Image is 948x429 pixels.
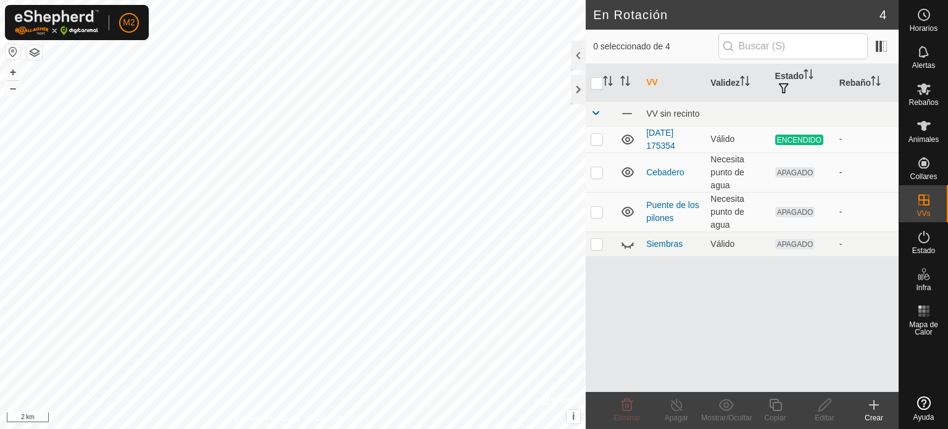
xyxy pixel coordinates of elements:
[705,64,770,102] th: Validez
[839,238,894,251] div: -
[646,167,684,177] a: Cebadero
[879,6,886,24] span: 4
[718,33,868,59] input: Buscar (S)
[839,166,894,179] div: -
[613,414,640,422] span: Eliminar
[593,40,718,53] span: 0 seleccionado de 4
[6,81,20,96] button: –
[839,206,894,219] div: -
[740,78,750,88] p-sorticon: Activar para ordenar
[315,413,357,424] a: Contáctenos
[646,109,894,119] div: VV sin recinto
[6,65,20,80] button: +
[834,64,899,102] th: Rebaño
[593,7,879,22] h2: En Rotación
[775,207,815,217] span: APAGADO
[705,192,770,231] td: Necesita punto de agua
[750,412,800,423] div: Copiar
[705,152,770,192] td: Necesita punto de agua
[908,136,939,143] span: Animales
[775,167,815,178] span: APAGADO
[775,135,823,145] span: ENCENDIDO
[899,391,948,426] a: Ayuda
[646,128,675,151] a: [DATE] 175354
[701,412,750,423] div: Mostrar/Ocultar
[652,412,701,423] div: Apagar
[912,62,935,69] span: Alertas
[646,239,683,249] a: Siembras
[705,126,770,152] td: Válido
[871,78,881,88] p-sorticon: Activar para ordenar
[849,412,899,423] div: Crear
[775,239,815,249] span: APAGADO
[15,10,99,35] img: Logo Gallagher
[229,413,300,424] a: Política de Privacidad
[912,247,935,254] span: Estado
[770,64,834,102] th: Estado
[839,133,894,146] div: -
[6,44,20,59] button: Restablecer Mapa
[705,231,770,256] td: Válido
[572,411,575,422] span: i
[910,25,938,32] span: Horarios
[620,78,630,88] p-sorticon: Activar para ordenar
[910,173,937,180] span: Collares
[646,200,699,223] a: Puente de los pilones
[908,99,938,106] span: Rebaños
[641,64,705,102] th: VV
[123,16,135,29] span: M2
[902,321,945,336] span: Mapa de Calor
[913,414,934,421] span: Ayuda
[567,410,580,423] button: i
[800,412,849,423] div: Editar
[804,71,813,81] p-sorticon: Activar para ordenar
[917,210,930,217] span: VVs
[603,78,613,88] p-sorticon: Activar para ordenar
[27,45,42,60] button: Capas del Mapa
[916,284,931,291] span: Infra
